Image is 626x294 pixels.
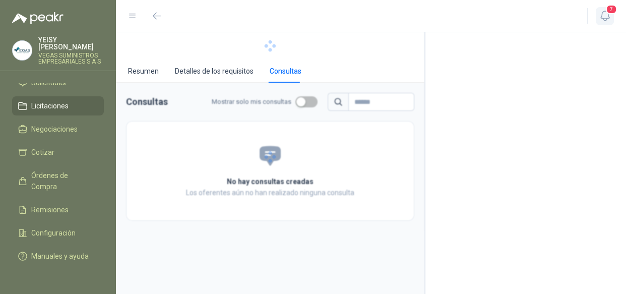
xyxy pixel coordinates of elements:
p: YEISY [PERSON_NAME] [38,36,104,50]
a: Manuales y ayuda [12,247,104,266]
a: Órdenes de Compra [12,166,104,196]
span: 7 [606,5,617,14]
div: Resumen [128,66,159,77]
span: Órdenes de Compra [31,170,94,192]
a: Licitaciones [12,96,104,115]
span: Configuración [31,227,76,239]
img: Logo peakr [12,12,64,24]
a: Configuración [12,223,104,243]
span: Remisiones [31,204,69,215]
a: Cotizar [12,143,104,162]
a: Negociaciones [12,120,104,139]
span: Cotizar [31,147,54,158]
span: Negociaciones [31,124,78,135]
span: Manuales y ayuda [31,251,89,262]
span: Licitaciones [31,100,69,111]
div: Consultas [270,66,301,77]
button: 7 [596,7,614,25]
div: Detalles de los requisitos [175,66,254,77]
p: VEGAS SUMINISTROS EMPRESARIALES S A S [38,52,104,65]
img: Company Logo [13,41,32,60]
a: Remisiones [12,200,104,219]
